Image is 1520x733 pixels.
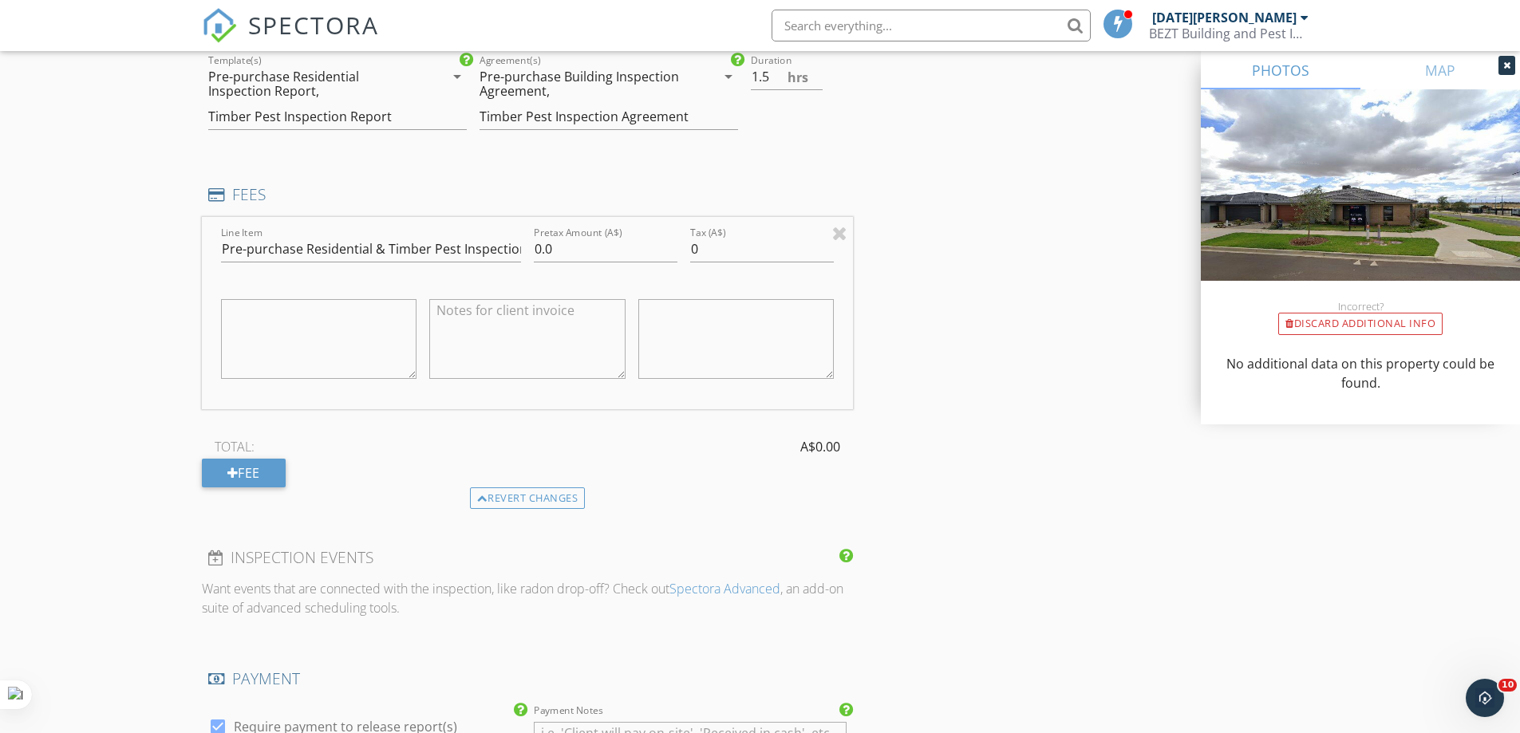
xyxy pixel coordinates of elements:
img: The Best Home Inspection Software - Spectora [202,8,237,43]
div: Pre-purchase Residential Inspection Report, [208,69,421,98]
i: arrow_drop_down [448,67,467,86]
span: A$0.00 [800,437,840,456]
div: Timber Pest Inspection Report [208,109,392,124]
div: Timber Pest Inspection Agreement [480,109,689,124]
a: PHOTOS [1201,51,1360,89]
a: SPECTORA [202,22,379,55]
div: [DATE][PERSON_NAME] [1152,10,1297,26]
input: 0.0 [751,64,823,90]
div: Discard Additional info [1278,313,1443,335]
span: TOTAL: [215,437,255,456]
h4: PAYMENT [208,668,847,689]
div: Revert changes [470,487,586,510]
div: BEZT Building and Pest Inspections Victoria [1149,26,1309,41]
h4: FEES [208,184,847,205]
iframe: Intercom live chat [1466,679,1504,717]
span: 10 [1498,679,1517,692]
div: Incorrect? [1201,300,1520,313]
div: Pre-purchase Building Inspection Agreement, [480,69,693,98]
p: Want events that are connected with the inspection, like radon drop-off? Check out , an add-on su... [202,579,854,617]
div: Fee [202,459,286,487]
input: Search everything... [772,10,1091,41]
a: Spectora Advanced [669,580,780,597]
span: SPECTORA [248,8,379,41]
img: streetview [1201,89,1520,319]
i: arrow_drop_down [719,67,738,86]
a: MAP [1360,51,1520,89]
h4: INSPECTION EVENTS [208,547,847,568]
span: hrs [788,71,808,84]
p: No additional data on this property could be found. [1220,354,1501,392]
